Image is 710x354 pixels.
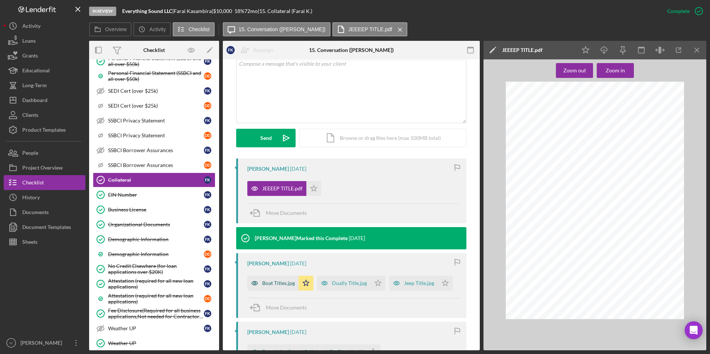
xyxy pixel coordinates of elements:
button: Document Templates [4,220,85,235]
time: 2025-09-09 18:30 [290,166,306,172]
a: Demographic InformationDD [93,247,215,262]
div: Weather UP [108,325,204,331]
div: D D [204,72,211,80]
button: Sheets [4,235,85,249]
button: FKReassign [223,43,281,58]
a: History [4,190,85,205]
div: F K [204,58,211,65]
a: Attestation (required for all new loan applications)DD [93,291,215,306]
a: SEDI Cert (over $25k)FK [93,83,215,98]
button: Zoom in [597,63,634,78]
div: SSBCI Borrower Assurances [108,147,204,153]
button: JEEEEP TITLE.pdf [247,181,321,196]
div: Personal Financial Statement (SSBCI and all over $50k) [108,70,204,82]
time: 2025-07-18 19:19 [290,329,306,335]
div: Document Templates [22,220,71,236]
button: Zoom out [556,63,593,78]
label: Activity [149,26,166,32]
button: Jeep Title.jpg [389,276,453,291]
div: F K [227,46,235,54]
div: Project Overview [22,160,63,177]
div: Demographic Information [108,236,204,242]
div: Long-Term [22,78,47,95]
span: Move Documents [266,304,307,311]
a: Weather UPFK [93,321,215,336]
a: SSBCI Borrower AssurancesDD [93,158,215,173]
a: Documents [4,205,85,220]
div: SSBCI Privacy Statement [108,132,204,138]
button: Project Overview [4,160,85,175]
div: Sheets [22,235,38,251]
button: Product Templates [4,122,85,137]
div: In Review [89,7,116,16]
div: Checklist [22,175,44,192]
div: Complete [667,4,690,19]
div: Educational [22,63,50,80]
div: F K [204,265,211,273]
button: Boat Titles.jpg [247,276,313,291]
div: Collateral [108,177,204,183]
div: F K [204,310,211,317]
a: Dashboard [4,93,85,108]
button: Move Documents [247,298,314,317]
div: F K [204,87,211,95]
a: No Credit Elsewhere (for loan applications over $20K)FK [93,262,215,276]
button: Activity [4,19,85,33]
div: Attestation (required for all new loan applications) [108,278,204,290]
time: 2025-08-27 05:04 [349,235,365,241]
button: IV[PERSON_NAME] [4,335,85,350]
div: D D [204,161,211,169]
button: Overview [89,22,131,36]
div: [PERSON_NAME] [19,335,67,352]
a: SSBCI Privacy StatementDD [93,128,215,143]
div: F K [204,221,211,228]
div: Clients [22,108,38,124]
div: History [22,190,40,207]
div: Personal Financial Statement (SSBCI and all over $50k) [108,55,204,67]
div: SSBCI Borrower Assurances [108,162,204,168]
div: F K [204,325,211,332]
time: 2025-08-27 05:04 [290,260,306,266]
div: Weather UP [108,340,215,346]
div: JEEEEP TITLE.pdf [262,186,303,191]
div: Grants [22,48,38,65]
div: Business License [108,207,204,213]
div: People [22,145,38,162]
button: People [4,145,85,160]
button: 15. Conversation ([PERSON_NAME]) [223,22,330,36]
div: JEEEEP TITLE.pdf [502,47,543,53]
a: SSBCI Privacy StatementFK [93,113,215,128]
a: Fee Disclosure(Required for all business applications,Not needed for Contractor loans)FK [93,306,215,321]
div: Send [260,129,272,147]
div: 15. Conversation ([PERSON_NAME]) [309,47,394,53]
div: Dually Title.jpg [332,280,367,286]
div: | [122,8,174,14]
div: Boat Titles.jpg [262,280,295,286]
div: F K [204,147,211,154]
div: Activity [22,19,40,35]
button: Grants [4,48,85,63]
a: Business LicenseFK [93,202,215,217]
button: Move Documents [247,204,314,222]
div: Dashboard [22,93,48,109]
div: SSBCI Privacy Statement [108,118,204,124]
div: Zoom in [606,63,625,78]
div: Loans [22,33,36,50]
div: [PERSON_NAME] [247,166,289,172]
button: Send [236,129,296,147]
button: Clients [4,108,85,122]
div: Farai Kasambira | [174,8,213,14]
div: D D [204,102,211,109]
button: Activity [133,22,170,36]
div: F K [204,206,211,213]
a: CollateralFK [93,173,215,187]
button: Long-Term [4,78,85,93]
